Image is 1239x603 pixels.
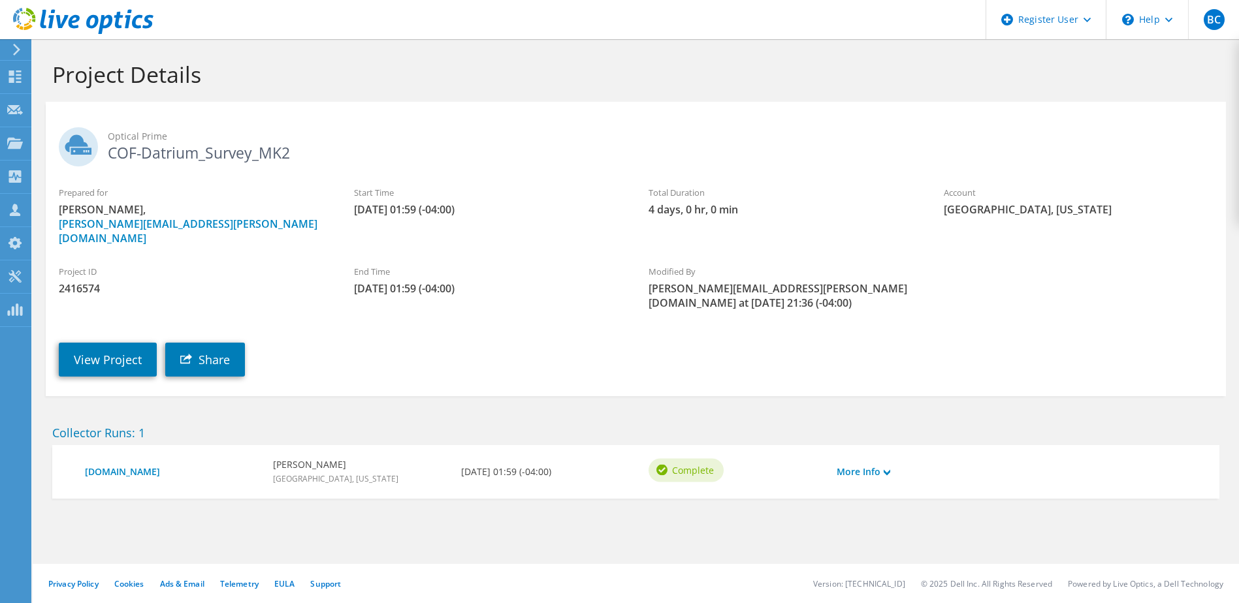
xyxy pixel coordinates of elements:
[813,578,905,589] li: Version: [TECHNICAL_ID]
[114,578,144,589] a: Cookies
[59,186,328,199] label: Prepared for
[672,463,714,477] span: Complete
[649,186,918,199] label: Total Duration
[1122,14,1134,25] svg: \n
[52,61,1213,88] h1: Project Details
[59,217,317,245] a: [PERSON_NAME][EMAIL_ADDRESS][PERSON_NAME][DOMAIN_NAME]
[59,265,328,278] label: Project ID
[837,465,890,479] a: More Info
[59,127,1213,160] h2: COF-Datrium_Survey_MK2
[310,578,341,589] a: Support
[354,202,623,217] span: [DATE] 01:59 (-04:00)
[273,473,398,484] span: [GEOGRAPHIC_DATA], [US_STATE]
[461,465,551,479] b: [DATE] 01:59 (-04:00)
[85,465,260,479] a: [DOMAIN_NAME]
[1068,578,1223,589] li: Powered by Live Optics, a Dell Technology
[273,457,398,472] b: [PERSON_NAME]
[354,265,623,278] label: End Time
[944,202,1213,217] span: [GEOGRAPHIC_DATA], [US_STATE]
[274,578,295,589] a: EULA
[649,281,918,310] span: [PERSON_NAME][EMAIL_ADDRESS][PERSON_NAME][DOMAIN_NAME] at [DATE] 21:36 (-04:00)
[160,578,204,589] a: Ads & Email
[48,578,99,589] a: Privacy Policy
[649,202,918,217] span: 4 days, 0 hr, 0 min
[1204,9,1225,30] span: BC
[649,265,918,278] label: Modified By
[354,186,623,199] label: Start Time
[108,129,1213,144] span: Optical Prime
[59,343,157,377] a: View Project
[59,281,328,296] span: 2416574
[354,281,623,296] span: [DATE] 01:59 (-04:00)
[52,425,1219,440] h2: Collector Runs: 1
[59,202,328,245] span: [PERSON_NAME],
[220,578,259,589] a: Telemetry
[944,186,1213,199] label: Account
[921,578,1052,589] li: © 2025 Dell Inc. All Rights Reserved
[165,343,245,377] a: Share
